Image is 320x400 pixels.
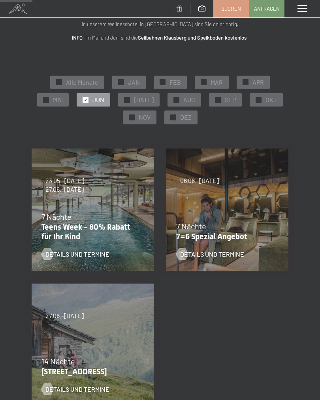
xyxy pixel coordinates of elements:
[265,95,277,104] span: OKT
[139,113,151,122] span: NOV
[45,185,84,194] span: 27.06.–[DATE]
[202,80,205,85] span: ✓
[252,78,264,87] span: APR
[41,356,75,366] span: 14 Nächte
[41,250,109,259] a: Details und Termine
[32,20,288,29] p: In unserem Wellnesshotel in [GEOGRAPHIC_DATA] sind Sie goldrichtig.
[249,0,284,17] a: Anfragen
[171,115,175,120] span: ✓
[41,212,72,221] span: 7 Nächte
[214,0,248,17] a: Buchen
[41,222,140,241] p: Teens Week - 80% Rabatt für Ihr Kind
[84,97,87,103] span: ✓
[45,176,84,185] span: 23.05.–[DATE]
[66,78,98,87] span: Alle Monate
[45,250,109,259] span: Details und Termine
[128,78,140,87] span: JAN
[175,97,178,103] span: ✓
[183,95,195,104] span: AUG
[45,311,84,320] span: 27.06.–[DATE]
[45,97,48,103] span: ✓
[161,80,164,85] span: ✓
[41,385,109,394] a: Details und Termine
[257,97,260,103] span: ✓
[254,5,280,12] span: Anfragen
[225,95,236,104] span: SEP
[92,95,104,104] span: JUN
[126,97,129,103] span: ✓
[180,113,192,122] span: DEZ
[134,95,154,104] span: [DATE]
[244,80,247,85] span: ✓
[58,80,61,85] span: ✓
[221,5,241,12] span: Buchen
[138,34,247,41] strong: Seilbahnen Klausberg und Speikboden kostenlos
[180,250,244,259] span: Details und Termine
[169,78,181,87] span: FEB
[176,221,206,231] span: 7 Nächte
[32,34,288,42] p: : Im Mai und Juni sind die .
[41,367,140,376] p: [STREET_ADDRESS]
[180,176,219,185] span: 06.06.–[DATE]
[130,115,133,120] span: ✓
[216,97,220,103] span: ✓
[45,385,109,394] span: Details und Termine
[176,232,275,241] p: 7=6 Spezial Angebot
[53,95,63,104] span: MAI
[120,80,123,85] span: ✓
[176,250,244,259] a: Details und Termine
[72,34,83,41] strong: INFO
[211,78,223,87] span: MAR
